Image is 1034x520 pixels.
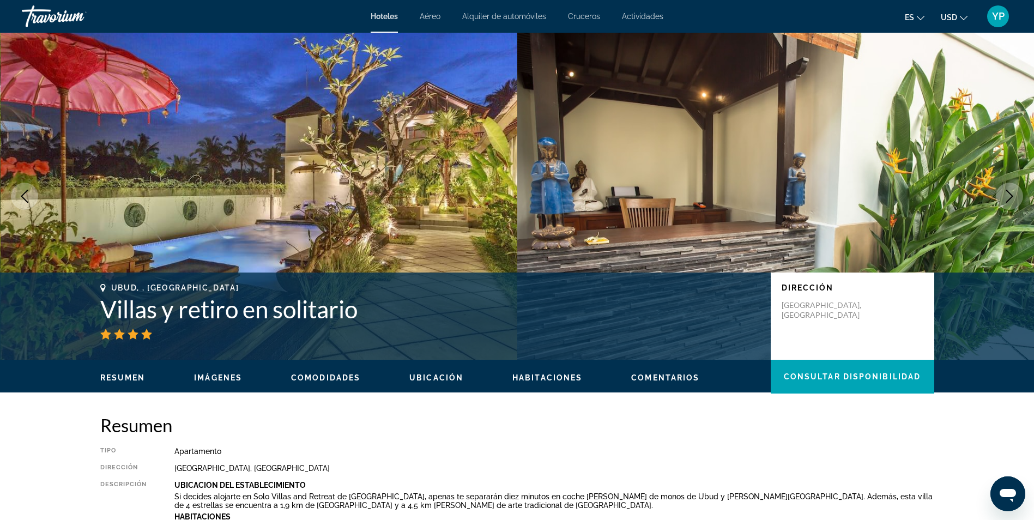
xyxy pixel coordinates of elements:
button: Comodidades [291,373,360,383]
span: Comentarios [631,373,699,382]
span: YP [992,11,1005,22]
a: Hoteles [371,12,398,21]
a: Travorium [22,2,131,31]
p: Dirección [782,283,923,292]
span: es [905,13,914,22]
button: Resumen [100,373,146,383]
button: Consultar disponibilidad [771,360,934,394]
button: Ubicación [409,373,463,383]
iframe: Botón para iniciar la ventana de mensajería [990,476,1025,511]
b: Ubicación Del Establecimiento [174,481,306,489]
span: Resumen [100,373,146,382]
button: Menú de usuario [984,5,1012,28]
button: Comentarios [631,373,699,383]
h2: Resumen [100,414,934,436]
div: Dirección [100,464,147,473]
p: Si decides alojarte en Solo Villas and Retreat de [GEOGRAPHIC_DATA], apenas te separarán diez min... [174,492,934,510]
button: Habitaciones [512,373,582,383]
div: Tipo [100,447,147,456]
div: [GEOGRAPHIC_DATA], [GEOGRAPHIC_DATA] [174,464,934,473]
span: Consultar disponibilidad [784,372,921,381]
button: Siguiente imagen [996,183,1023,210]
span: Comodidades [291,373,360,382]
a: Aéreo [420,12,440,21]
span: Ubud, , [GEOGRAPHIC_DATA] [111,283,239,292]
button: Imágenes [194,373,242,383]
span: Ubicación [409,373,463,382]
h1: Villas y retiro en solitario [100,295,760,323]
a: Cruceros [568,12,600,21]
div: Apartamento [174,447,934,456]
button: Cambiar idioma [905,9,924,25]
a: Actividades [622,12,663,21]
button: Imagen anterior [11,183,38,210]
span: Imágenes [194,373,242,382]
button: Cambiar moneda [941,9,968,25]
span: Habitaciones [512,373,582,382]
p: [GEOGRAPHIC_DATA], [GEOGRAPHIC_DATA] [782,300,869,320]
span: USD [941,13,957,22]
a: Alquiler de automóviles [462,12,546,21]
